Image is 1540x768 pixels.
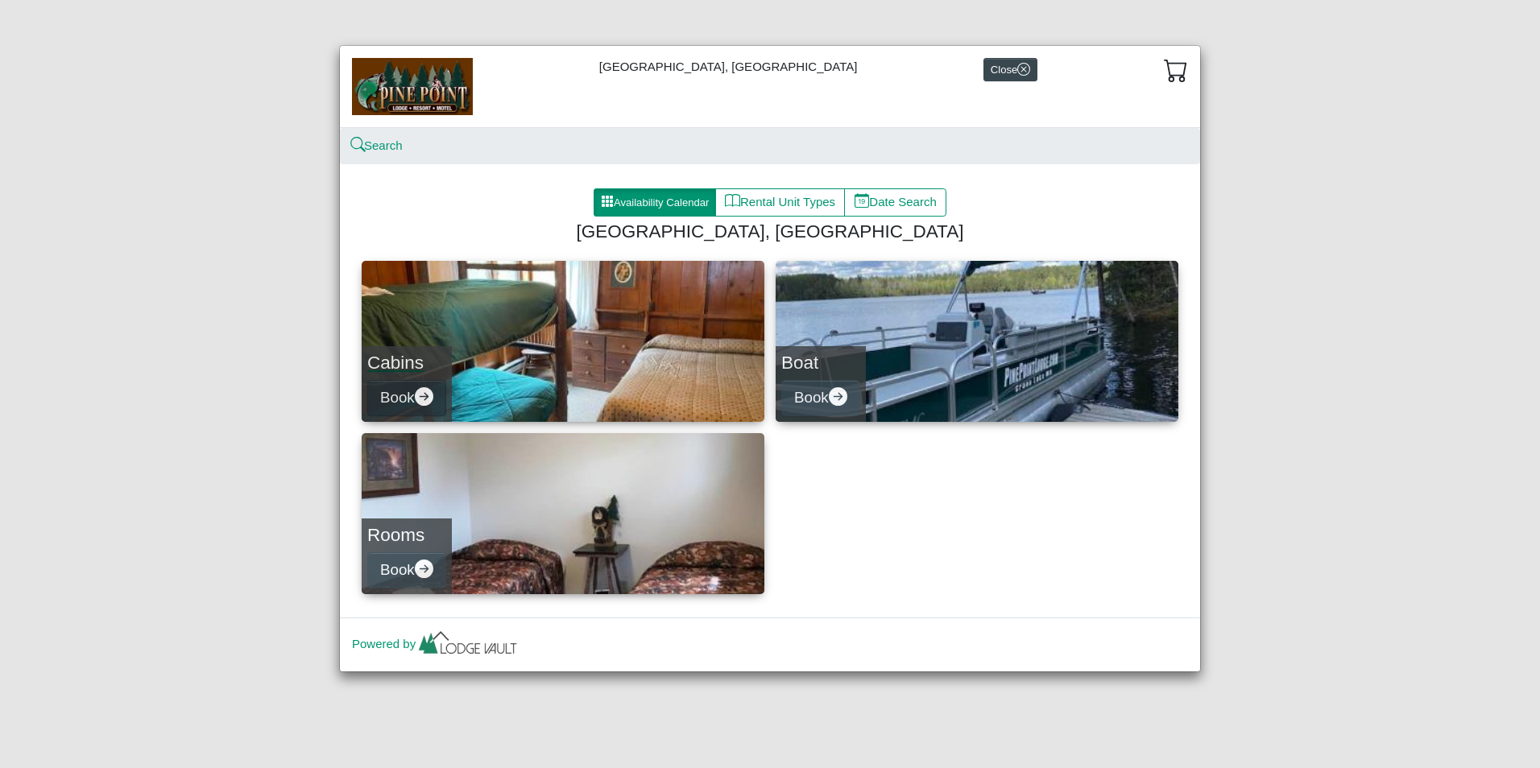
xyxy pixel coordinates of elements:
[368,221,1172,242] h4: [GEOGRAPHIC_DATA], [GEOGRAPHIC_DATA]
[352,58,473,114] img: b144ff98-a7e1-49bd-98da-e9ae77355310.jpg
[352,139,364,151] svg: search
[601,195,614,208] svg: grid3x3 gap fill
[844,188,946,217] button: calendar dateDate Search
[367,524,446,546] h4: Rooms
[367,380,446,416] button: Bookarrow right circle fill
[416,627,520,663] img: lv-small.ca335149.png
[715,188,845,217] button: bookRental Unit Types
[829,387,847,406] svg: arrow right circle fill
[983,58,1037,81] button: Closex circle
[1164,58,1188,82] svg: cart
[725,193,740,209] svg: book
[781,380,860,416] button: Bookarrow right circle fill
[415,559,433,578] svg: arrow right circle fill
[340,46,1200,127] div: [GEOGRAPHIC_DATA], [GEOGRAPHIC_DATA]
[352,637,520,650] a: Powered by
[781,352,860,374] h4: Boat
[367,552,446,588] button: Bookarrow right circle fill
[352,138,403,152] a: searchSearch
[855,193,870,209] svg: calendar date
[1017,63,1030,76] svg: x circle
[367,352,446,374] h4: Cabins
[415,387,433,406] svg: arrow right circle fill
[594,188,716,217] button: grid3x3 gap fillAvailability Calendar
